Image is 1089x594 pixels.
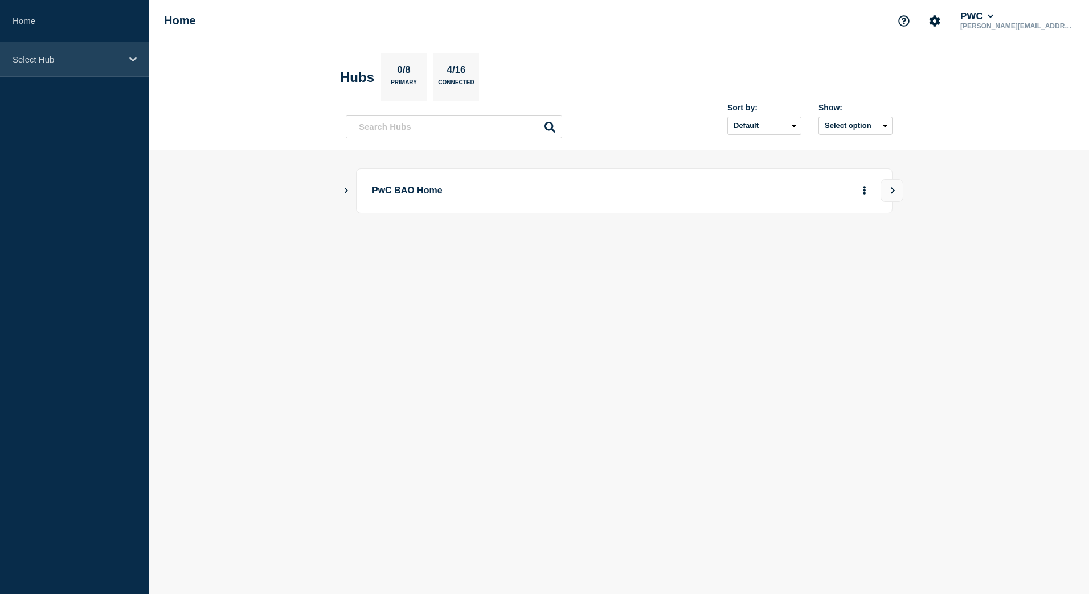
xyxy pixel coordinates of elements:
[818,103,893,112] div: Show:
[391,79,417,91] p: Primary
[727,103,801,112] div: Sort by:
[958,11,996,22] button: PWC
[438,79,474,91] p: Connected
[393,64,415,79] p: 0/8
[857,180,872,201] button: More actions
[818,117,893,135] button: Select option
[892,9,916,33] button: Support
[164,14,196,27] h1: Home
[372,180,687,201] p: PwC BAO Home
[13,55,122,64] p: Select Hub
[727,117,801,135] select: Sort by
[958,22,1076,30] p: [PERSON_NAME][EMAIL_ADDRESS][PERSON_NAME][DOMAIN_NAME]
[346,115,562,138] input: Search Hubs
[343,187,349,195] button: Show Connected Hubs
[881,179,903,202] button: View
[923,9,947,33] button: Account settings
[443,64,470,79] p: 4/16
[340,69,374,85] h2: Hubs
